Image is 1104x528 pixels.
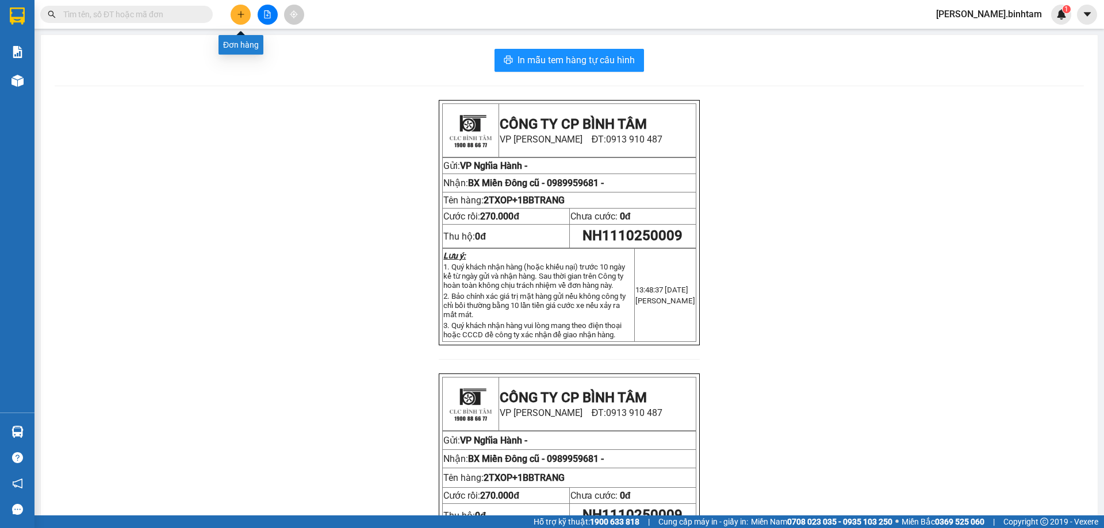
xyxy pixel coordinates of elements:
[590,517,639,526] strong: 1900 633 818
[443,251,466,260] strong: Lưu ý:
[484,195,565,206] span: 2TXOP+1BBTRANG
[460,435,527,446] span: VP Nghĩa Hành -
[927,7,1051,21] span: [PERSON_NAME].binhtam
[500,134,663,145] span: VP [PERSON_NAME] ĐT:
[443,490,519,501] span: Cước rồi:
[29,82,165,93] span: BX Miền Đông cũ -
[895,519,899,524] span: ⚪️
[480,211,519,222] span: 270.000đ
[460,160,527,171] span: VP Nghĩa Hành -
[606,407,662,418] span: 0913 910 487
[11,75,24,87] img: warehouse-icon
[443,472,565,483] span: Tên hàng:
[443,453,604,464] span: Nhận:
[500,390,647,406] strong: CÔNG TY CP BÌNH TÂM
[443,292,626,319] span: 2. Bảo chính xác giá trị mặt hàng gửi nếu không công ty chỉ bồi thường bằng 10 lần tiền giá cước ...
[11,426,24,438] img: warehouse-icon
[284,5,304,25] button: aim
[444,105,496,156] img: logo
[108,82,165,93] span: 0989959681 -
[648,515,650,528] span: |
[1064,5,1068,13] span: 1
[443,211,519,222] span: Cước rồi:
[10,7,25,25] img: logo-vxr
[635,296,695,305] span: [PERSON_NAME]
[12,504,23,515] span: message
[504,55,513,66] span: printer
[547,453,604,464] span: 0989959681 -
[620,490,631,501] span: 0đ
[606,134,662,145] span: 0913 910 487
[443,178,604,188] span: Nhận:
[902,515,984,528] span: Miền Bắc
[480,490,519,501] span: 270.000đ
[1063,5,1071,13] sup: 1
[443,195,565,206] span: Tên hàng:
[237,10,245,18] span: plus
[443,435,527,446] span: Gửi:
[48,10,56,18] span: search
[443,510,486,521] span: Thu hộ:
[5,66,21,77] span: Gửi:
[517,53,635,67] span: In mẫu tem hàng tự cấu hình
[635,286,688,294] span: 13:48:37 [DATE]
[547,178,604,188] span: 0989959681 -
[534,515,639,528] span: Hỗ trợ kỹ thuật:
[290,10,298,18] span: aim
[494,49,644,72] button: printerIn mẫu tem hàng tự cấu hình
[468,453,604,464] span: BX Miền Đông cũ -
[263,10,271,18] span: file-add
[1056,9,1067,20] img: icon-new-feature
[500,407,663,418] span: VP [PERSON_NAME] ĐT:
[41,40,131,62] span: VP [PERSON_NAME] ĐT:
[258,5,278,25] button: file-add
[443,263,625,290] span: 1. Quý khách nhận hàng (hoặc khiếu nại) trước 10 ngày kể từ ngày gửi và nhận hàng. Sau thời gian ...
[787,517,892,526] strong: 0708 023 035 - 0935 103 250
[620,211,631,222] span: 0đ
[443,231,486,242] span: Thu hộ:
[570,490,631,501] span: Chưa cước:
[5,82,165,93] span: Nhận:
[582,507,683,523] span: NH1110250009
[41,6,156,38] strong: CÔNG TY CP BÌNH TÂM
[570,211,631,222] span: Chưa cước:
[1082,9,1092,20] span: caret-down
[475,510,486,521] strong: 0đ
[63,8,199,21] input: Tìm tên, số ĐT hoặc mã đơn
[935,517,984,526] strong: 0369 525 060
[582,228,683,244] span: NH1110250009
[443,160,460,171] span: Gửi:
[475,231,486,242] strong: 0đ
[21,66,89,77] span: VP Nghĩa Hành -
[443,321,621,339] span: 3. Quý khách nhận hàng vui lòng mang theo điện thoại hoặc CCCD đề công ty xác nhận để giao nhận h...
[56,51,112,62] span: 0913 910 487
[751,515,892,528] span: Miền Nam
[468,178,604,188] span: BX Miền Đông cũ -
[11,46,24,58] img: solution-icon
[12,478,23,489] span: notification
[1040,518,1048,526] span: copyright
[1077,5,1097,25] button: caret-down
[5,9,39,60] img: logo
[231,5,251,25] button: plus
[444,378,496,430] img: logo
[500,116,647,132] strong: CÔNG TY CP BÌNH TÂM
[658,515,748,528] span: Cung cấp máy in - giấy in:
[993,515,995,528] span: |
[484,472,565,483] span: 2TXOP+1BBTRANG
[12,452,23,463] span: question-circle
